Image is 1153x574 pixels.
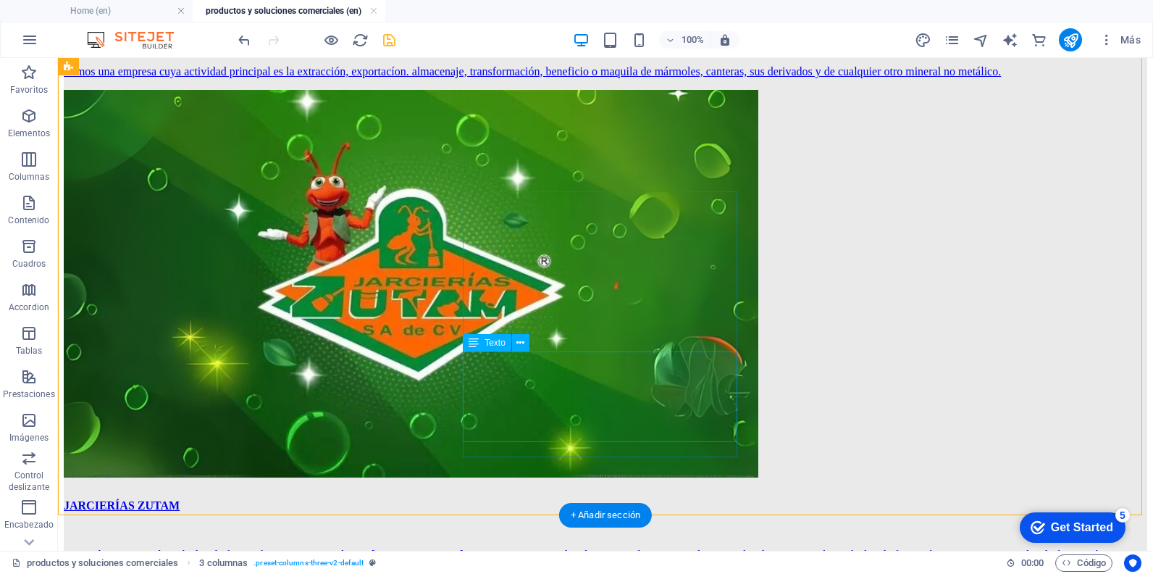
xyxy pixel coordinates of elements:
[380,31,398,49] button: save
[1062,32,1079,49] i: Publicar
[8,128,50,139] p: Elementos
[1002,32,1018,49] i: AI Writer
[236,32,253,49] i: Deshacer: Cambiar texto (Ctrl+Z)
[559,503,652,528] div: + Añadir sección
[9,171,50,183] p: Columnas
[199,554,248,572] span: Haz clic para seleccionar y doble clic para editar
[1031,32,1047,49] i: Comercio
[83,31,192,49] img: Editor Logo
[6,32,1089,517] a: JARCIERÍAS ZUTAMVenta al por menor de artículos de ferretería, pinturas y productos [PERSON_NAME]...
[659,31,710,49] button: 100%
[1094,28,1146,51] button: Más
[352,32,369,49] i: Volver a cargar página
[351,31,369,49] button: reload
[322,31,340,49] button: Haz clic para salir del modo de previsualización y seguir editando
[369,559,376,567] i: Este elemento es un preajuste personalizable
[485,338,506,347] span: Texto
[12,258,46,270] p: Cuadros
[1030,31,1047,49] button: commerce
[10,84,48,96] p: Favoritos
[4,519,54,531] p: Encabezado
[1031,557,1033,568] span: :
[944,32,960,49] i: Páginas (Ctrl+Alt+S)
[973,32,989,49] i: Navegador
[915,32,931,49] i: Diseño (Ctrl+Alt+Y)
[1001,31,1018,49] button: text_generator
[1006,554,1044,572] h6: Tiempo de la sesión
[718,33,731,46] i: Al redimensionar, ajustar el nivel de zoom automáticamente para ajustarse al dispositivo elegido.
[3,388,54,400] p: Prestaciones
[1059,28,1082,51] button: publish
[972,31,989,49] button: navigator
[914,31,931,49] button: design
[8,215,49,226] p: Contenido
[9,301,49,313] p: Accordion
[681,31,704,49] h6: 100%
[943,31,960,49] button: pages
[107,3,122,17] div: 5
[16,345,43,357] p: Tablas
[1124,554,1141,572] button: Usercentrics
[43,16,105,29] div: Get Started
[253,554,364,572] span: . preset-columns-three-v2-default
[12,7,117,38] div: Get Started 5 items remaining, 0% complete
[12,554,178,572] a: Haz clic para cancelar la selección y doble clic para abrir páginas
[199,554,376,572] nav: breadcrumb
[1055,554,1112,572] button: Código
[381,32,398,49] i: Guardar (Ctrl+S)
[9,432,49,444] p: Imágenes
[1062,554,1106,572] span: Código
[235,31,253,49] button: undo
[1021,554,1044,572] span: 00 00
[1099,33,1141,47] span: Más
[193,3,385,19] h4: productos y soluciones comerciales (en)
